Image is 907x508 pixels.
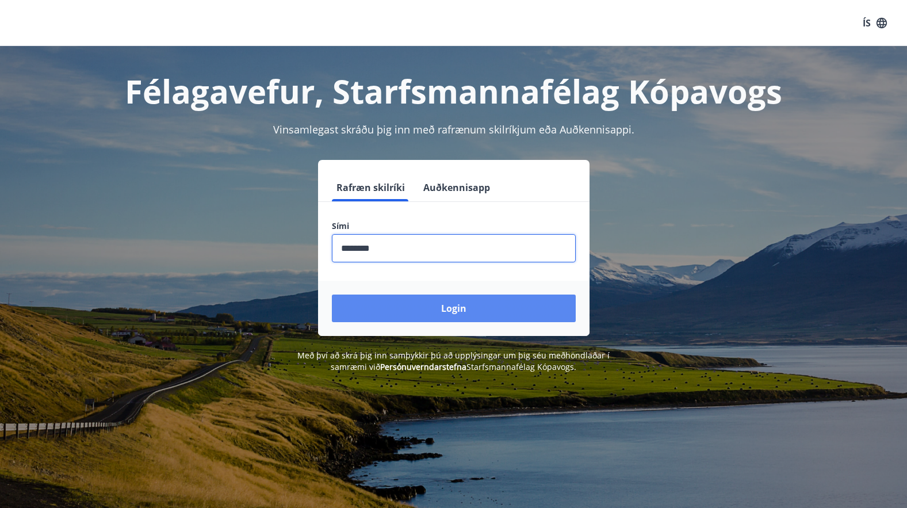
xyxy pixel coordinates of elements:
[332,295,576,322] button: Login
[297,350,610,372] span: Með því að skrá þig inn samþykkir þú að upplýsingar um þig séu meðhöndlaðar í samræmi við Starfsm...
[856,13,893,33] button: ÍS
[332,220,576,232] label: Sími
[332,174,410,201] button: Rafræn skilríki
[380,361,466,372] a: Persónuverndarstefna
[53,69,854,113] h1: Félagavefur, Starfsmannafélag Kópavogs
[273,123,634,136] span: Vinsamlegast skráðu þig inn með rafrænum skilríkjum eða Auðkennisappi.
[419,174,495,201] button: Auðkennisapp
